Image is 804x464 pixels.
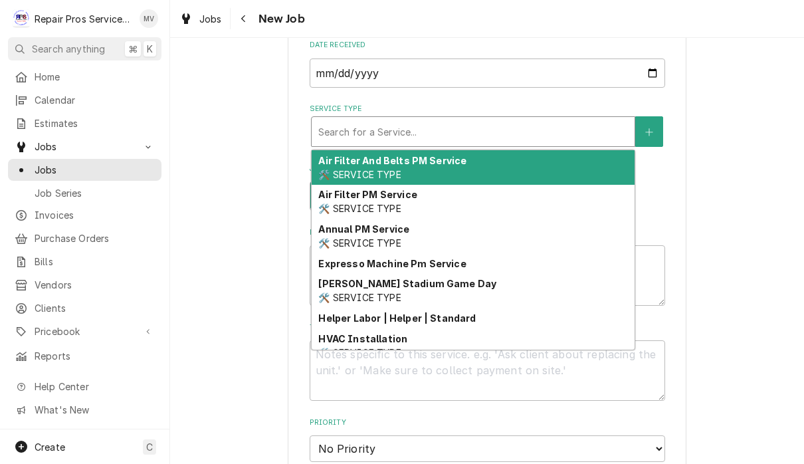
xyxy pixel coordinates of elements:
a: Reports [8,345,161,367]
span: What's New [35,403,153,417]
div: Job Type [310,164,665,211]
a: Go to Pricebook [8,320,161,342]
span: Help Center [35,380,153,394]
strong: Air Filter And Belts PM Service [318,155,466,166]
span: Invoices [35,208,155,222]
a: Home [8,66,161,88]
a: Go to What's New [8,399,161,421]
div: Mindy Volker's Avatar [140,9,158,28]
label: Job Type [310,164,665,174]
span: Search anything [32,42,105,56]
a: Invoices [8,204,161,226]
strong: [PERSON_NAME] Stadium Game Day [318,278,496,289]
span: New Job [254,10,305,28]
label: Priority [310,417,665,428]
span: Purchase Orders [35,231,155,245]
a: Jobs [8,159,161,181]
div: Date Received [310,40,665,87]
span: 🛠️ SERVICE TYPE [318,169,401,180]
button: Search anything⌘K [8,37,161,60]
div: R [12,9,31,28]
span: Clients [35,301,155,315]
div: Repair Pros Services Inc [35,12,132,26]
a: Calendar [8,89,161,111]
span: K [147,42,153,56]
button: Navigate back [233,8,254,29]
div: Reason For Call [310,227,665,306]
span: Vendors [35,278,155,292]
a: Go to Jobs [8,136,161,158]
strong: Air Filter PM Service [318,189,417,200]
svg: Create New Service [645,128,653,137]
span: ⌘ [128,42,138,56]
a: Purchase Orders [8,227,161,249]
a: Estimates [8,112,161,134]
a: Go to Help Center [8,376,161,398]
span: Calendar [35,93,155,107]
div: Service Type [310,104,665,147]
button: Create New Service [635,116,663,147]
span: Bills [35,255,155,269]
span: C [146,440,153,454]
span: Estimates [35,116,155,130]
strong: Annual PM Service [318,223,409,235]
strong: HVAC Installation [318,333,407,344]
a: Clients [8,297,161,319]
a: Vendors [8,274,161,296]
label: Date Received [310,40,665,51]
div: Repair Pros Services Inc's Avatar [12,9,31,28]
span: Create [35,441,65,453]
input: yyyy-mm-dd [310,58,665,88]
span: 🛠️ SERVICE TYPE [318,203,401,214]
span: 🛠️ SERVICE TYPE [318,347,401,358]
div: Technician Instructions [310,322,665,401]
strong: Expresso Machine Pm Service [318,258,466,269]
span: Job Series [35,186,155,200]
span: 🛠️ SERVICE TYPE [318,292,401,303]
span: Jobs [35,140,135,154]
a: Job Series [8,182,161,204]
label: Service Type [310,104,665,114]
span: Jobs [199,12,222,26]
span: Pricebook [35,324,135,338]
a: Jobs [174,8,227,30]
strong: Helper Labor | Helper | Standard [318,312,476,324]
span: 🛠️ SERVICE TYPE [318,237,401,249]
label: Reason For Call [310,227,665,238]
a: Bills [8,251,161,273]
span: Jobs [35,163,155,177]
span: Reports [35,349,155,363]
span: Home [35,70,155,84]
label: Technician Instructions [310,322,665,333]
div: MV [140,9,158,28]
div: Priority [310,417,665,462]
